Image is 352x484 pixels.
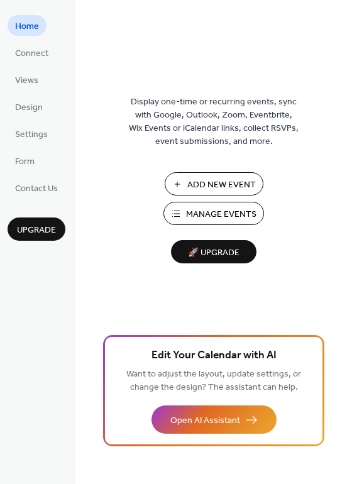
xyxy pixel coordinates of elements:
[15,74,38,87] span: Views
[8,177,65,198] a: Contact Us
[170,414,240,427] span: Open AI Assistant
[8,42,56,63] a: Connect
[8,123,55,144] a: Settings
[15,128,48,141] span: Settings
[165,172,263,195] button: Add New Event
[8,96,50,117] a: Design
[15,47,48,60] span: Connect
[151,405,277,434] button: Open AI Assistant
[8,217,65,241] button: Upgrade
[186,208,256,221] span: Manage Events
[151,347,277,365] span: Edit Your Calendar with AI
[187,179,256,192] span: Add New Event
[129,96,299,148] span: Display one-time or recurring events, sync with Google, Outlook, Zoom, Eventbrite, Wix Events or ...
[15,20,39,33] span: Home
[179,245,249,261] span: 🚀 Upgrade
[17,224,56,237] span: Upgrade
[126,366,301,396] span: Want to adjust the layout, update settings, or change the design? The assistant can help.
[8,150,42,171] a: Form
[163,202,264,225] button: Manage Events
[8,69,46,90] a: Views
[15,182,58,195] span: Contact Us
[15,155,35,168] span: Form
[171,240,256,263] button: 🚀 Upgrade
[8,15,47,36] a: Home
[15,101,43,114] span: Design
